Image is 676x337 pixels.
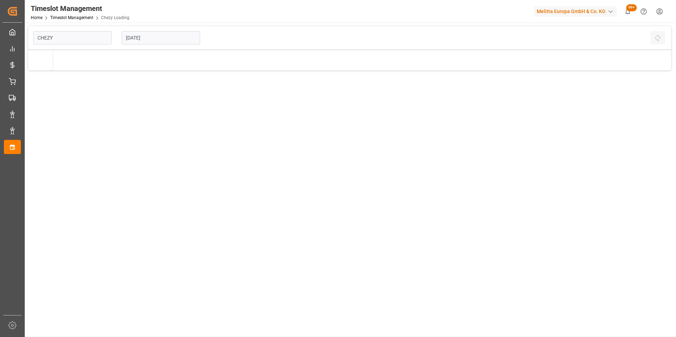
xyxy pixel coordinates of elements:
[534,5,620,18] button: Melitta Europa GmbH & Co. KG
[50,15,93,20] a: Timeslot Management
[33,31,112,45] input: Type to search/select
[626,4,637,11] span: 99+
[122,31,200,45] input: DD-MM-YYYY
[636,4,652,19] button: Help Center
[31,15,42,20] a: Home
[31,3,129,14] div: Timeslot Management
[534,6,617,17] div: Melitta Europa GmbH & Co. KG
[620,4,636,19] button: show 100 new notifications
